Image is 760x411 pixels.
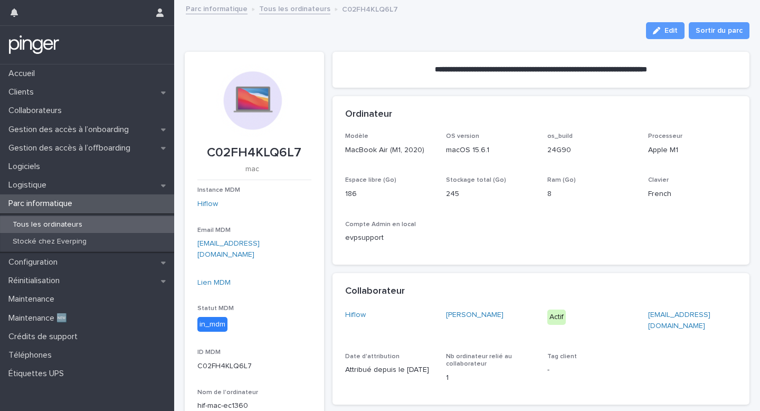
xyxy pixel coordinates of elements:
[345,133,368,139] span: Modèle
[547,189,636,200] p: 8
[197,349,221,356] span: ID MDM
[4,257,66,267] p: Configuration
[197,317,227,332] div: in_mdm
[8,34,60,55] img: mTgBEunGTSyRkCgitkcU
[664,27,678,34] span: Edit
[547,310,566,325] div: Actif
[547,177,576,183] span: Ram (Go)
[4,220,91,229] p: Tous les ordinateurs
[648,189,737,200] p: French
[4,69,43,79] p: Accueil
[197,389,258,396] span: Nom de l'ordinateur
[345,365,434,376] p: Attribué depuis le [DATE]
[345,109,392,120] h2: Ordinateur
[547,145,636,156] p: 24G90
[648,177,669,183] span: Clavier
[648,145,737,156] p: Apple M1
[4,294,63,304] p: Maintenance
[197,305,234,312] span: Statut MDM
[345,177,396,183] span: Espace libre (Go)
[197,187,240,193] span: Instance MDM
[446,177,506,183] span: Stockage total (Go)
[547,133,573,139] span: os_build
[547,365,636,376] p: -
[4,332,86,342] p: Crédits de support
[648,133,682,139] span: Processeur
[547,353,577,360] span: Tag client
[4,106,70,116] p: Collaborateurs
[345,232,434,244] p: evpsupport
[4,199,81,209] p: Parc informatique
[446,133,479,139] span: OS version
[446,353,512,367] span: Nb ordinateur relié au collaborateur
[4,180,55,190] p: Logistique
[648,311,710,330] a: [EMAIL_ADDRESS][DOMAIN_NAME]
[197,145,311,161] p: C02FH4KLQ6L7
[446,372,535,384] p: 1
[259,2,330,14] a: Tous les ordinateurs
[689,22,749,39] button: Sortir du parc
[186,2,248,14] a: Parc informatique
[4,313,75,323] p: Maintenance 🆕
[4,350,60,360] p: Téléphones
[646,22,685,39] button: Edit
[197,199,218,210] a: Hiflow
[345,189,434,200] p: 186
[446,310,503,321] a: [PERSON_NAME]
[4,87,42,97] p: Clients
[197,240,260,258] a: [EMAIL_ADDRESS][DOMAIN_NAME]
[696,25,743,36] span: Sortir du parc
[4,276,68,286] p: Réinitialisation
[345,353,400,360] span: Date d'attribution
[345,221,416,228] span: Compte Admin en local
[345,310,366,321] a: Hiflow
[345,145,434,156] p: MacBook Air (M1, 2020)
[197,165,307,174] p: mac
[4,125,137,135] p: Gestion des accès à l’onboarding
[4,143,139,153] p: Gestion des accès à l’offboarding
[4,162,49,172] p: Logiciels
[345,286,405,297] h2: Collaborateur
[197,279,231,286] a: Lien MDM
[446,145,535,156] p: macOS 15.6.1
[446,189,535,200] p: 245
[197,361,311,372] p: C02FH4KLQ6L7
[197,227,231,233] span: Email MDM
[4,237,95,246] p: Stocké chez Everping
[4,369,72,379] p: Étiquettes UPS
[342,3,398,14] p: C02FH4KLQ6L7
